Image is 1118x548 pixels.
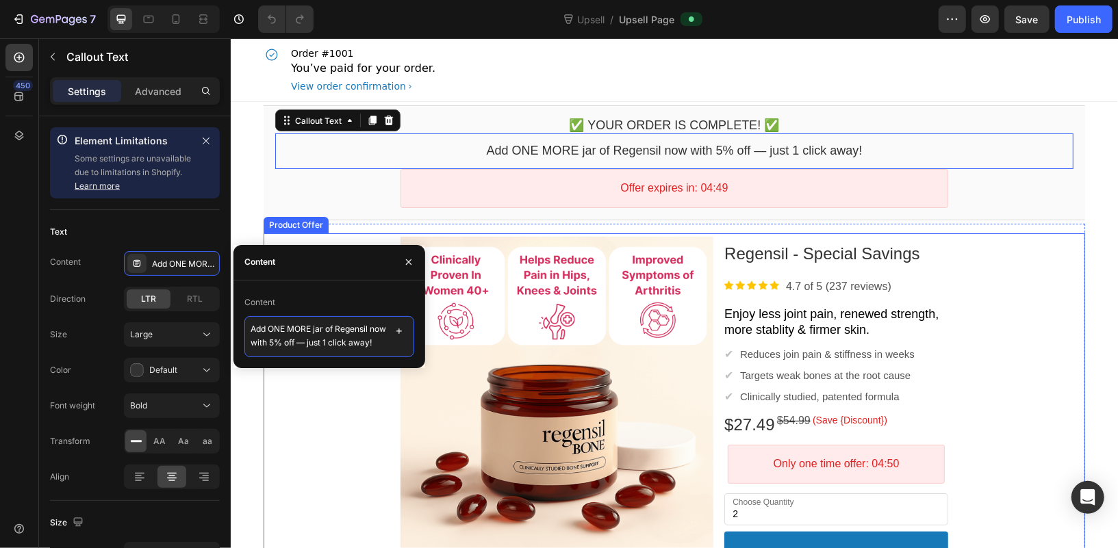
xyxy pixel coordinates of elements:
[203,435,213,447] span: aa
[135,84,181,99] p: Advanced
[502,459,563,470] label: Choose Quantity
[68,84,106,99] p: Settings
[339,80,549,94] bdo: ✅ Your order is complete! ✅
[50,364,71,376] div: Color
[509,331,680,343] span: Targets weak bones at the root cause
[13,80,33,91] div: 450
[575,12,608,27] span: Upsell
[130,400,147,410] span: Bold
[494,269,708,298] span: Enjoy less joint pain, renewed strength, more stablity & firmer skin.
[494,352,503,364] span: ✔
[620,12,675,27] span: Upsell Page
[494,206,689,224] bdo: Regensil - Special Savings
[124,358,220,382] button: Default
[1071,481,1104,514] div: Open Intercom Messenger
[509,352,669,364] span: Clinically studied, patented formula
[50,293,86,305] div: Direction
[244,296,275,309] div: Content
[50,328,67,341] div: Size
[36,181,95,192] div: Product Offer
[244,256,275,268] div: Content
[50,435,90,447] div: Transform
[141,293,156,305] span: LTR
[1016,14,1039,25] span: Save
[149,365,177,375] span: Default
[50,400,95,412] div: Font weight
[1055,5,1113,33] button: Publish
[62,77,114,88] div: Callout Text
[546,376,580,388] bdo: $54.99
[50,256,81,268] div: Content
[188,293,203,305] span: RTL
[611,12,614,27] span: /
[130,329,153,339] span: Large
[582,376,657,387] bdo: (Save {Discount})
[1067,12,1101,27] div: Publish
[258,5,314,33] div: Undo/Redo
[5,5,102,33] button: 7
[543,419,669,431] bdo: Only one time offer: 04:50
[50,226,67,238] div: Text
[50,514,86,532] div: Size
[179,435,190,447] span: Aa
[1004,5,1050,33] button: Save
[66,49,214,65] p: Callout Text
[90,11,96,27] p: 7
[231,38,1118,548] iframe: Design area
[256,105,632,119] bdo: Add ONE MORE jar of Regensil now with 5% off — just 1 click away!
[390,144,497,155] bdo: Offer expires in: 04:49
[154,435,166,447] span: AA
[152,258,216,270] div: Add ONE MORE jar of Regensil now with 33% off — just 1 click away!
[494,331,503,343] span: ✔
[50,471,69,483] div: Align
[509,310,684,322] span: Reduces join pain & stiffness in weeks
[124,322,220,347] button: Large
[494,310,503,322] span: ✔
[494,377,544,395] bdo: $27.49
[75,181,120,191] a: Learn more
[124,393,220,418] button: Bold
[75,152,192,193] p: Some settings are unavailable due to limitations in Shopify.
[75,133,192,149] p: Element Limitations
[555,242,661,256] p: 4.7 of 5 (237 reviews)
